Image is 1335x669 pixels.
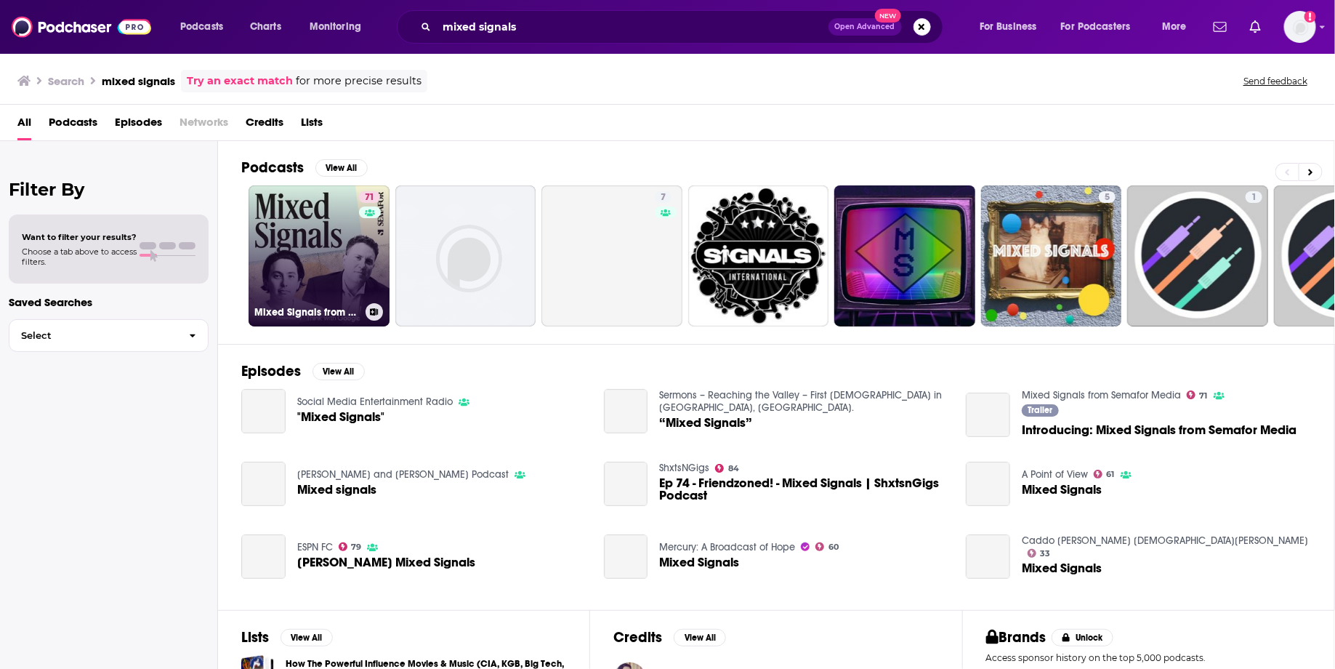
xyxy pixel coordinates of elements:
[310,17,361,37] span: Monitoring
[170,15,242,39] button: open menu
[1094,470,1115,478] a: 61
[1022,468,1088,481] a: A Point of View
[1052,15,1152,39] button: open menu
[659,541,795,553] a: Mercury: A Broadcast of Hope
[241,389,286,433] a: "Mixed Signals"
[254,306,360,319] h3: Mixed Signals from Semafor Media
[249,185,390,327] a: 71Mixed Signals from Semafor Media
[48,74,84,88] h3: Search
[180,111,228,140] span: Networks
[22,247,137,267] span: Choose a tab above to access filters.
[296,73,422,89] span: for more precise results
[17,111,31,140] a: All
[980,17,1037,37] span: For Business
[659,477,948,502] span: Ep 74 - Friendzoned! - Mixed Signals | ShxtsnGigs Podcast
[828,544,839,550] span: 60
[981,185,1122,327] a: 5
[297,411,384,423] a: "Mixed Signals"
[351,544,361,550] span: 79
[715,464,739,473] a: 84
[9,331,177,340] span: Select
[969,15,1055,39] button: open menu
[1127,185,1268,327] a: 1
[1239,75,1312,87] button: Send feedback
[1304,11,1316,23] svg: Add a profile image
[1022,424,1296,436] a: Introducing: Mixed Signals from Semafor Media
[297,556,475,569] a: Mourinho's Mixed Signals
[9,295,209,309] p: Saved Searches
[1107,471,1115,478] span: 61
[1022,389,1181,401] a: Mixed Signals from Semafor Media
[297,556,475,569] span: [PERSON_NAME] Mixed Signals
[1028,549,1051,558] a: 33
[815,542,839,551] a: 60
[728,465,739,472] span: 84
[365,191,374,205] span: 71
[1246,191,1262,203] a: 1
[966,462,1010,506] a: Mixed Signals
[299,15,380,39] button: open menu
[241,15,290,39] a: Charts
[1028,406,1053,414] span: Trailer
[604,389,648,433] a: “Mixed Signals”
[115,111,162,140] a: Episodes
[1244,15,1267,39] a: Show notifications dropdown
[411,10,957,44] div: Search podcasts, credits, & more...
[1022,534,1308,547] a: Caddo Mills church of Christ
[315,159,368,177] button: View All
[1162,17,1187,37] span: More
[986,652,1311,663] p: Access sponsor history on the top 5,000 podcasts.
[659,417,752,429] span: “Mixed Signals”
[102,74,175,88] h3: mixed signals
[835,23,895,31] span: Open Advanced
[541,185,682,327] a: 7
[659,462,709,474] a: ShxtsNGigs
[1041,550,1051,557] span: 33
[1052,629,1113,646] button: Unlock
[187,73,293,89] a: Try an exact match
[659,556,739,569] a: Mixed Signals
[661,191,666,205] span: 7
[1187,390,1208,399] a: 71
[1251,191,1257,205] span: 1
[297,541,333,553] a: ESPN FC
[241,628,269,646] h2: Lists
[49,111,97,140] a: Podcasts
[875,9,901,23] span: New
[1284,11,1316,43] span: Logged in as shubbardidpr
[1208,15,1233,39] a: Show notifications dropdown
[250,17,281,37] span: Charts
[1152,15,1205,39] button: open menu
[674,629,726,646] button: View All
[1061,17,1131,37] span: For Podcasters
[604,462,648,506] a: Ep 74 - Friendzoned! - Mixed Signals | ShxtsnGigs Podcast
[966,393,1010,437] a: Introducing: Mixed Signals from Semafor Media
[1284,11,1316,43] button: Show profile menu
[241,159,304,177] h2: Podcasts
[297,396,453,408] a: Social Media Entertainment Radio
[180,17,223,37] span: Podcasts
[301,111,323,140] a: Lists
[22,232,137,242] span: Want to filter your results?
[613,628,726,646] a: CreditsView All
[1022,484,1102,496] a: Mixed Signals
[359,191,380,203] a: 71
[241,362,365,380] a: EpisodesView All
[241,159,368,177] a: PodcastsView All
[241,462,286,506] a: Mixed signals
[655,191,671,203] a: 7
[1284,11,1316,43] img: User Profile
[1105,191,1110,205] span: 5
[828,18,902,36] button: Open AdvancedNew
[604,534,648,579] a: Mixed Signals
[241,362,301,380] h2: Episodes
[613,628,662,646] h2: Credits
[12,13,151,41] img: Podchaser - Follow, Share and Rate Podcasts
